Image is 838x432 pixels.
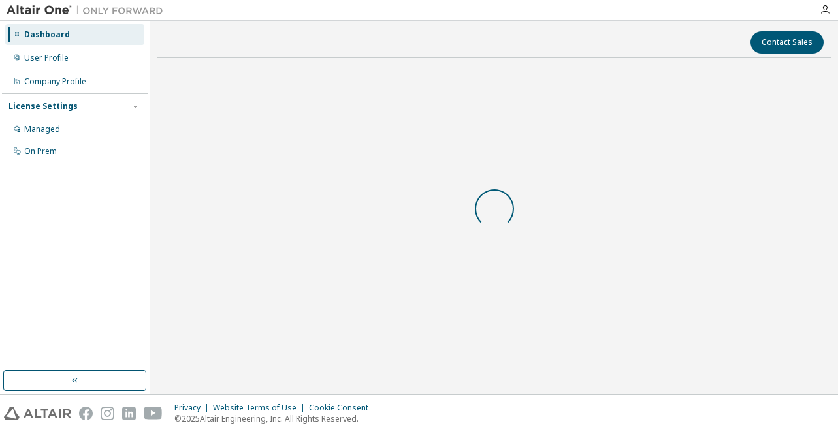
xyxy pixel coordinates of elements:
[174,413,376,424] p: © 2025 Altair Engineering, Inc. All Rights Reserved.
[24,124,60,134] div: Managed
[101,407,114,420] img: instagram.svg
[122,407,136,420] img: linkedin.svg
[8,101,78,112] div: License Settings
[79,407,93,420] img: facebook.svg
[309,403,376,413] div: Cookie Consent
[213,403,309,413] div: Website Terms of Use
[7,4,170,17] img: Altair One
[24,29,70,40] div: Dashboard
[24,76,86,87] div: Company Profile
[144,407,163,420] img: youtube.svg
[24,53,69,63] div: User Profile
[174,403,213,413] div: Privacy
[4,407,71,420] img: altair_logo.svg
[24,146,57,157] div: On Prem
[750,31,824,54] button: Contact Sales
